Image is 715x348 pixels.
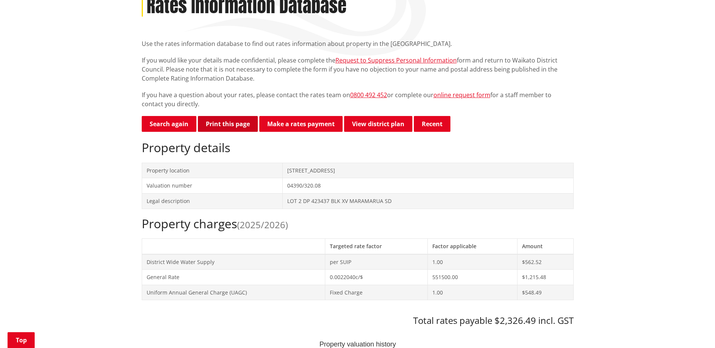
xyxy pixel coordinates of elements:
h2: Property details [142,140,574,155]
td: Property location [142,163,282,178]
td: Fixed Charge [325,285,427,300]
td: $562.52 [517,254,573,270]
p: If you have a question about your rates, please contact the rates team on or complete our for a s... [142,90,574,108]
td: General Rate [142,270,325,285]
td: $1,215.48 [517,270,573,285]
td: 0.0022040c/$ [325,270,427,285]
a: View district plan [344,116,412,132]
a: online request form [433,91,490,99]
a: Search again [142,116,196,132]
th: Targeted rate factor [325,238,427,254]
a: Top [8,332,35,348]
td: 04390/320.08 [282,178,573,194]
td: District Wide Water Supply [142,254,325,270]
h3: Total rates payable $2,326.49 incl. GST [142,315,574,326]
span: (2025/2026) [237,218,288,231]
td: Uniform Annual General Charge (UAGC) [142,285,325,300]
a: Request to Suppress Personal Information [335,56,457,64]
p: Use the rates information database to find out rates information about property in the [GEOGRAPHI... [142,39,574,48]
button: Recent [414,116,450,132]
th: Amount [517,238,573,254]
td: Valuation number [142,178,282,194]
td: 1.00 [428,285,517,300]
td: [STREET_ADDRESS] [282,163,573,178]
td: 1.00 [428,254,517,270]
th: Factor applicable [428,238,517,254]
text: Property valuation history [319,340,396,348]
iframe: Messenger Launcher [680,316,707,343]
h2: Property charges [142,217,574,231]
a: 0800 492 452 [350,91,387,99]
td: per SUIP [325,254,427,270]
button: Print this page [198,116,258,132]
p: If you would like your details made confidential, please complete the form and return to Waikato ... [142,56,574,83]
a: Make a rates payment [259,116,343,132]
td: $548.49 [517,285,573,300]
td: 551500.00 [428,270,517,285]
td: Legal description [142,193,282,209]
td: LOT 2 DP 423437 BLK XV MARAMARUA SD [282,193,573,209]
